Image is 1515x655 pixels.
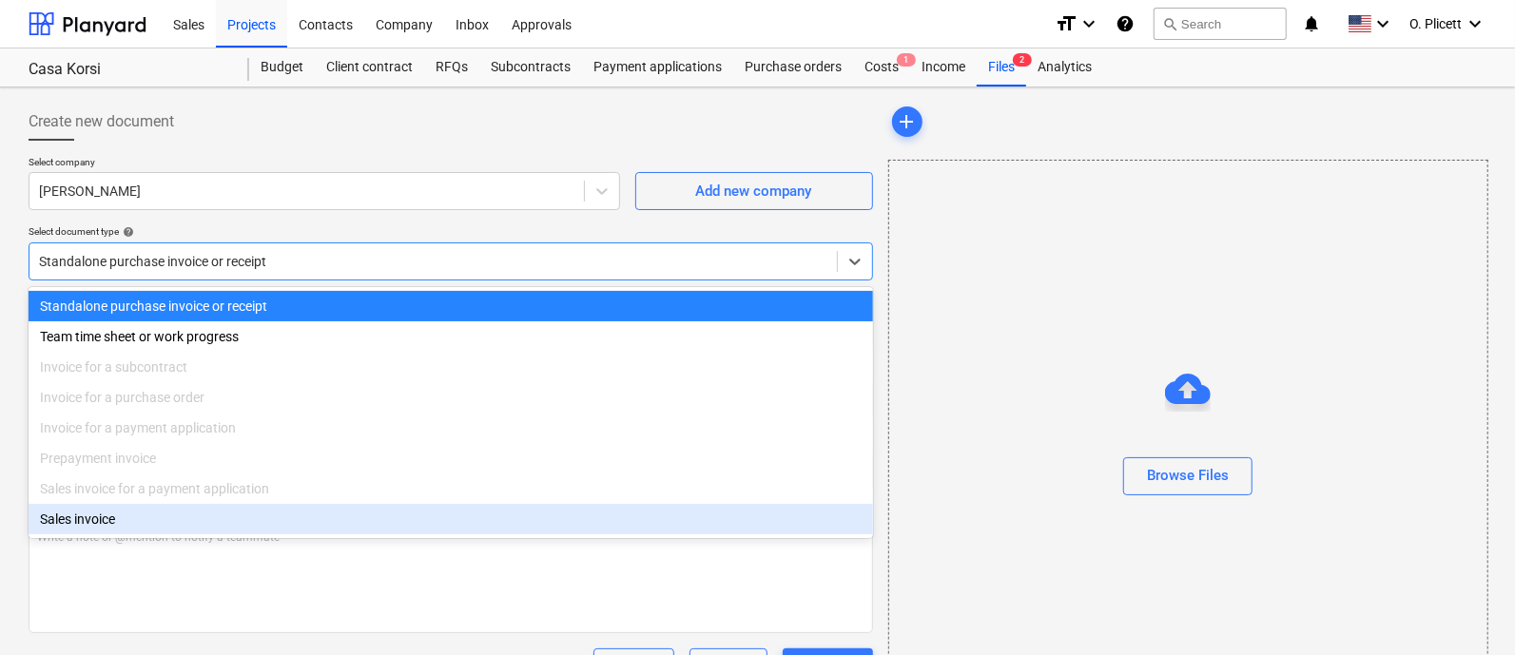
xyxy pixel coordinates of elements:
[1420,564,1515,655] div: Widget de chat
[1013,53,1032,67] span: 2
[977,48,1026,87] a: Files2
[1420,564,1515,655] iframe: Chat Widget
[910,48,977,87] a: Income
[896,110,919,133] span: add
[1147,463,1229,488] div: Browse Files
[29,443,873,473] div: Prepayment invoice
[29,413,873,443] div: Invoice for a payment application
[1464,12,1486,35] i: keyboard_arrow_down
[29,225,873,238] div: Select document type
[1154,8,1287,40] button: Search
[1409,16,1462,31] span: O. Plicett
[1055,12,1078,35] i: format_size
[29,110,174,133] span: Create new document
[29,156,620,172] p: Select company
[29,473,873,504] div: Sales invoice for a payment application
[1123,457,1253,495] button: Browse Files
[1026,48,1103,87] a: Analytics
[29,321,873,352] div: Team time sheet or work progress
[249,48,315,87] a: Budget
[29,291,873,321] div: Standalone purchase invoice or receipt
[29,352,873,382] div: Invoice for a subcontract
[1302,12,1321,35] i: notifications
[29,60,226,80] div: Casa Korsi
[853,48,910,87] a: Costs1
[635,172,873,210] button: Add new company
[29,382,873,413] div: Invoice for a purchase order
[696,179,812,203] div: Add new company
[897,53,916,67] span: 1
[119,226,134,238] span: help
[315,48,424,87] a: Client contract
[479,48,582,87] a: Subcontracts
[977,48,1026,87] div: Files
[424,48,479,87] a: RFQs
[1116,12,1135,35] i: Knowledge base
[1078,12,1100,35] i: keyboard_arrow_down
[582,48,733,87] a: Payment applications
[29,504,873,534] div: Sales invoice
[1162,16,1177,31] span: search
[733,48,853,87] a: Purchase orders
[1371,12,1394,35] i: keyboard_arrow_down
[853,48,910,87] div: Costs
